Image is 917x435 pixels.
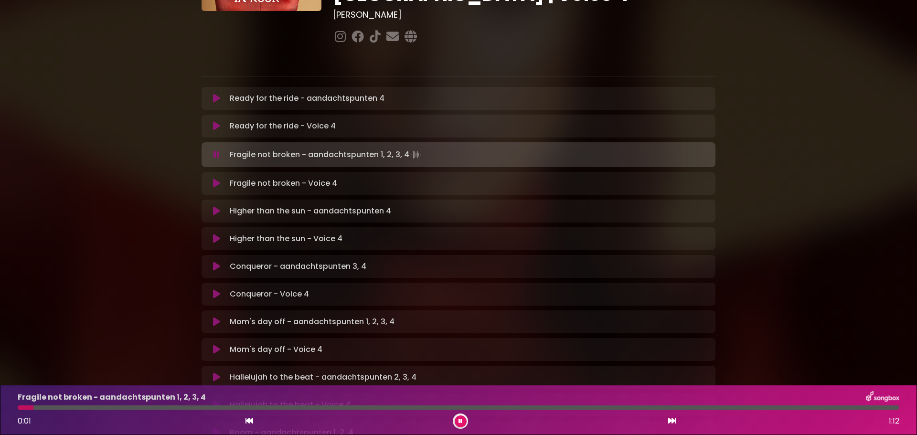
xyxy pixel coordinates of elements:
p: Mom's day off - aandachtspunten 1, 2, 3, 4 [230,316,395,328]
p: Ready for the ride - Voice 4 [230,120,336,132]
p: Higher than the sun - aandachtspunten 4 [230,205,391,217]
span: 0:01 [18,415,31,426]
img: songbox-logo-white.png [866,391,899,403]
p: Fragile not broken - aandachtspunten 1, 2, 3, 4 [18,392,206,403]
p: Higher than the sun - Voice 4 [230,233,342,244]
p: Fragile not broken - aandachtspunten 1, 2, 3, 4 [230,148,423,161]
p: Hallelujah to the beat - aandachtspunten 2, 3, 4 [230,371,416,383]
p: Conqueror - aandachtspunten 3, 4 [230,261,366,272]
p: Ready for the ride - aandachtspunten 4 [230,93,384,104]
p: Fragile not broken - Voice 4 [230,178,337,189]
img: waveform4.gif [409,148,423,161]
p: Mom's day off - Voice 4 [230,344,322,355]
span: 1:12 [889,415,899,427]
p: Conqueror - Voice 4 [230,288,309,300]
h3: [PERSON_NAME] [333,10,715,20]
